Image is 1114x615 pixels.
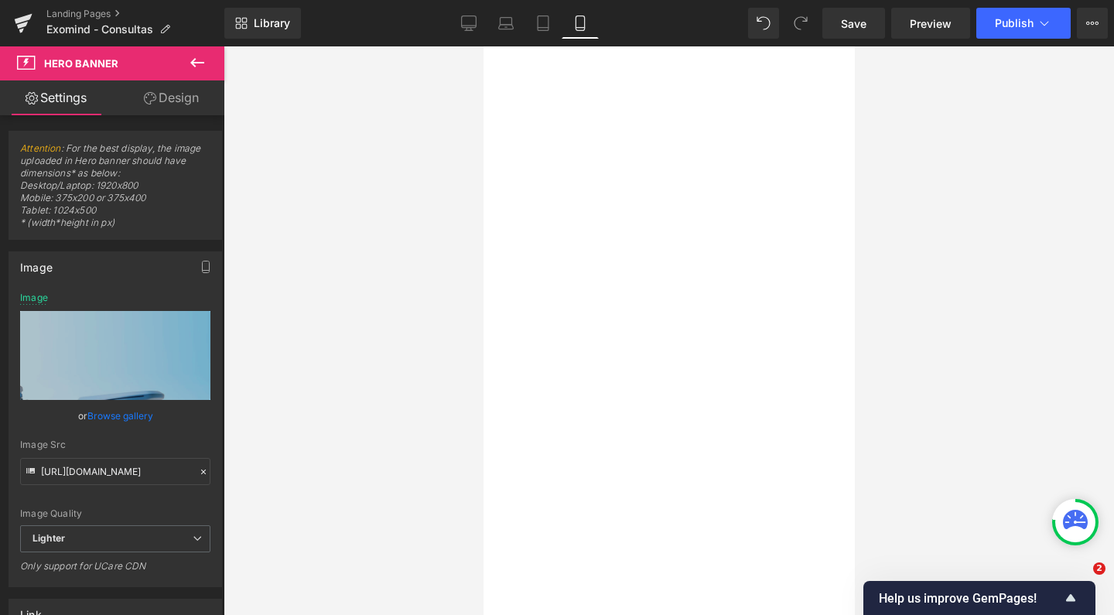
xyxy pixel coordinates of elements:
[562,8,599,39] a: Mobile
[20,508,210,519] div: Image Quality
[450,8,487,39] a: Desktop
[995,17,1034,29] span: Publish
[20,439,210,450] div: Image Src
[748,8,779,39] button: Undo
[841,15,866,32] span: Save
[44,57,118,70] span: Hero Banner
[20,458,210,485] input: Link
[20,292,48,303] div: Image
[910,15,952,32] span: Preview
[254,16,290,30] span: Library
[20,560,210,583] div: Only support for UCare CDN
[46,23,153,36] span: Exomind - Consultas
[487,8,525,39] a: Laptop
[1061,562,1099,600] iframe: Intercom live chat
[525,8,562,39] a: Tablet
[87,402,153,429] a: Browse gallery
[785,8,816,39] button: Redo
[20,142,61,154] a: Attention
[976,8,1071,39] button: Publish
[115,80,227,115] a: Design
[20,252,53,274] div: Image
[1077,8,1108,39] button: More
[46,8,224,20] a: Landing Pages
[891,8,970,39] a: Preview
[879,589,1080,607] button: Show survey - Help us improve GemPages!
[32,532,65,544] b: Lighter
[879,591,1061,606] span: Help us improve GemPages!
[20,142,210,239] span: : For the best display, the image uploaded in Hero banner should have dimensions* as below: Deskt...
[1093,562,1105,575] span: 2
[20,408,210,424] div: or
[224,8,301,39] a: New Library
